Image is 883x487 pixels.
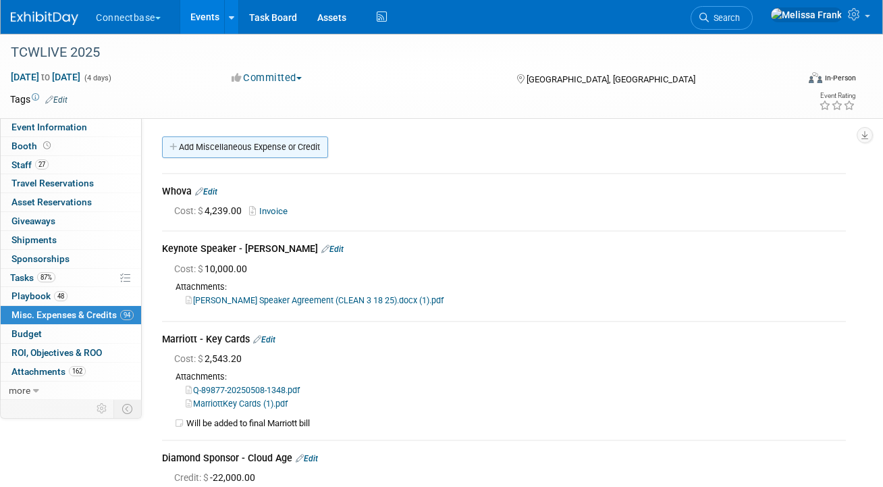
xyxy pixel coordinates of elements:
span: Playbook [11,290,68,301]
span: Asset Reservations [11,197,92,207]
a: Q-89877-20250508-1348.pdf [186,385,300,395]
td: Toggle Event Tabs [114,400,142,417]
span: 27 [35,159,49,170]
a: Budget [1,325,141,343]
a: Tasks87% [1,269,141,287]
td: Tags [10,93,68,106]
span: Staff [11,159,49,170]
span: Cost: $ [174,353,205,364]
span: Shipments [11,234,57,245]
span: 4,239.00 [174,205,247,216]
span: 2,543.20 [174,353,247,364]
a: Edit [296,454,318,463]
img: Format-Inperson.png [809,72,822,83]
a: Shipments [1,231,141,249]
a: Edit [45,95,68,105]
a: Travel Reservations [1,174,141,193]
span: -22,000.00 [174,472,261,483]
a: Event Information [1,118,141,136]
a: Edit [321,245,344,254]
span: Credit: $ [174,472,210,483]
span: to [39,72,52,82]
a: Asset Reservations [1,193,141,211]
a: Search [691,6,753,30]
span: (4 days) [83,74,111,82]
span: Misc. Expenses & Credits [11,309,134,320]
span: Sponsorships [11,253,70,264]
span: Tasks [10,272,55,283]
img: ExhibitDay [11,11,78,25]
a: Sponsorships [1,250,141,268]
span: 162 [69,366,86,376]
span: more [9,385,30,396]
span: Cost: $ [174,263,205,274]
td: Will be added to final Marriott bill [186,418,846,430]
span: Budget [11,328,42,339]
td: Personalize Event Tab Strip [90,400,114,417]
div: Attachments: [162,281,846,293]
div: Whova [162,184,846,201]
a: Giveaways [1,212,141,230]
span: [GEOGRAPHIC_DATA], [GEOGRAPHIC_DATA] [527,74,695,84]
a: more [1,382,141,400]
a: Attachments162 [1,363,141,381]
div: TCWLIVE 2025 [6,41,784,65]
span: 94 [120,310,134,320]
span: [DATE] [DATE] [10,71,81,83]
div: Diamond Sponsor - Cloud Age [162,451,846,467]
a: Edit [195,187,217,197]
div: Attachments: [162,371,846,383]
a: Edit [253,335,275,344]
a: ROI, Objectives & ROO [1,344,141,362]
span: 10,000.00 [174,263,252,274]
div: Keynote Speaker - [PERSON_NAME] [162,242,846,258]
div: In-Person [824,73,856,83]
a: [PERSON_NAME] Speaker Agreement (CLEAN 3 18 25).docx (1).pdf [186,295,444,305]
span: Booth not reserved yet [41,140,53,151]
a: Add Miscellaneous Expense or Credit [162,136,328,158]
a: Invoice [249,206,293,216]
span: Giveaways [11,215,55,226]
a: Booth [1,137,141,155]
a: MarriottKey Cards (1).pdf [186,399,288,409]
a: Playbook48 [1,287,141,305]
div: Event Format [732,70,856,91]
img: Melissa Frank [770,7,842,22]
span: ROI, Objectives & ROO [11,347,102,358]
div: Marriott - Key Cards [162,332,846,349]
span: Travel Reservations [11,178,94,188]
a: Staff27 [1,156,141,174]
span: Booth [11,140,53,151]
a: Misc. Expenses & Credits94 [1,306,141,324]
div: Event Rating [819,93,855,99]
span: Cost: $ [174,205,205,216]
span: Attachments [11,366,86,377]
span: 87% [37,272,55,282]
span: 48 [54,291,68,301]
button: Committed [227,71,307,85]
span: Search [709,13,740,23]
span: Event Information [11,122,87,132]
